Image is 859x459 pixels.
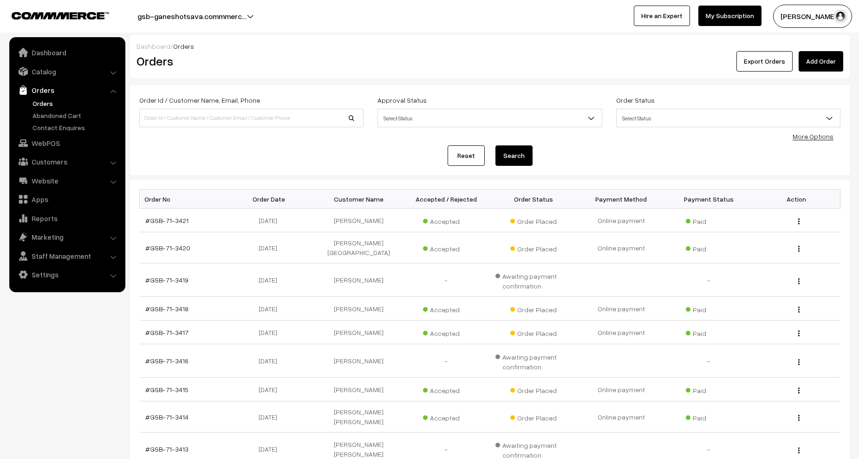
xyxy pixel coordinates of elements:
td: [DATE] [227,401,315,433]
td: [DATE] [227,232,315,263]
span: Accepted [423,326,469,338]
td: - [665,263,753,297]
button: [PERSON_NAME] [773,5,852,28]
span: Awaiting payment confirmation [495,350,572,372]
a: COMMMERCE [12,9,93,20]
td: [DATE] [227,263,315,297]
span: Accepted [423,302,469,315]
th: Order Date [227,190,315,209]
a: #GSB-71-3415 [145,386,189,393]
span: Order Placed [510,214,557,226]
span: Order Placed [510,411,557,423]
span: Accepted [423,214,469,226]
a: #GSB-71-3418 [145,305,189,313]
a: #GSB-71-3417 [145,328,189,336]
span: Paid [686,411,732,423]
a: Orders [12,82,122,98]
img: Menu [798,387,800,393]
span: Order Placed [510,242,557,254]
span: Order Placed [510,383,557,395]
td: [PERSON_NAME] [315,297,403,321]
button: gsb-ganeshotsava.commmerc… [105,5,279,28]
span: Accepted [423,411,469,423]
a: Customers [12,153,122,170]
span: Paid [686,326,732,338]
td: [DATE] [227,209,315,232]
label: Order Status [616,95,655,105]
a: Website [12,172,122,189]
th: Payment Method [578,190,665,209]
a: My Subscription [698,6,761,26]
td: [DATE] [227,297,315,321]
img: user [833,9,847,23]
img: Menu [798,218,800,224]
a: Reset [448,145,485,166]
span: Select Status [616,109,840,127]
a: #GSB-71-3419 [145,276,189,284]
label: Approval Status [377,95,427,105]
td: Online payment [578,209,665,232]
a: Contact Enquires [30,123,122,132]
a: Settings [12,266,122,283]
span: Paid [686,242,732,254]
span: Orders [173,42,194,50]
span: Paid [686,383,732,395]
th: Action [753,190,840,209]
td: [PERSON_NAME] [315,209,403,232]
div: / [137,41,843,51]
span: Accepted [423,383,469,395]
td: [PERSON_NAME] [315,263,403,297]
a: #GSB-71-3416 [145,357,189,365]
img: Menu [798,278,800,284]
a: Catalog [12,63,122,80]
img: Menu [798,330,800,336]
a: Orders [30,98,122,108]
img: Menu [798,447,800,453]
td: Online payment [578,321,665,344]
a: #GSB-71-3414 [145,413,189,421]
button: Search [495,145,533,166]
th: Order No [140,190,228,209]
td: [PERSON_NAME] [315,378,403,401]
td: Online payment [578,232,665,263]
img: Menu [798,359,800,365]
a: Apps [12,191,122,208]
a: #GSB-71-3421 [145,216,189,224]
a: Dashboard [12,44,122,61]
span: Select Status [377,109,602,127]
span: Order Placed [510,326,557,338]
td: [DATE] [227,321,315,344]
label: Order Id / Customer Name, Email, Phone [139,95,260,105]
th: Payment Status [665,190,753,209]
span: Awaiting payment confirmation [495,269,572,291]
td: [PERSON_NAME] [315,321,403,344]
a: Add Order [799,51,843,72]
td: - [402,263,490,297]
td: Online payment [578,378,665,401]
td: [PERSON_NAME] [315,344,403,378]
span: Select Status [378,110,601,126]
span: Paid [686,214,732,226]
a: Dashboard [137,42,170,50]
a: #GSB-71-3413 [145,445,189,453]
span: Select Status [617,110,840,126]
a: Abandoned Cart [30,111,122,120]
a: Staff Management [12,248,122,264]
button: Export Orders [736,51,793,72]
img: Menu [798,307,800,313]
td: - [665,344,753,378]
td: [PERSON_NAME] [PERSON_NAME] [315,401,403,433]
a: Marketing [12,229,122,245]
a: More Options [793,132,833,140]
th: Customer Name [315,190,403,209]
span: Order Placed [510,302,557,315]
a: Hire an Expert [634,6,690,26]
input: Order Id / Customer Name / Customer Email / Customer Phone [139,109,364,127]
a: #GSB-71-3420 [145,244,190,252]
td: [DATE] [227,378,315,401]
span: Accepted [423,242,469,254]
img: Menu [798,246,800,252]
td: Online payment [578,401,665,433]
td: - [402,344,490,378]
h2: Orders [137,54,363,68]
